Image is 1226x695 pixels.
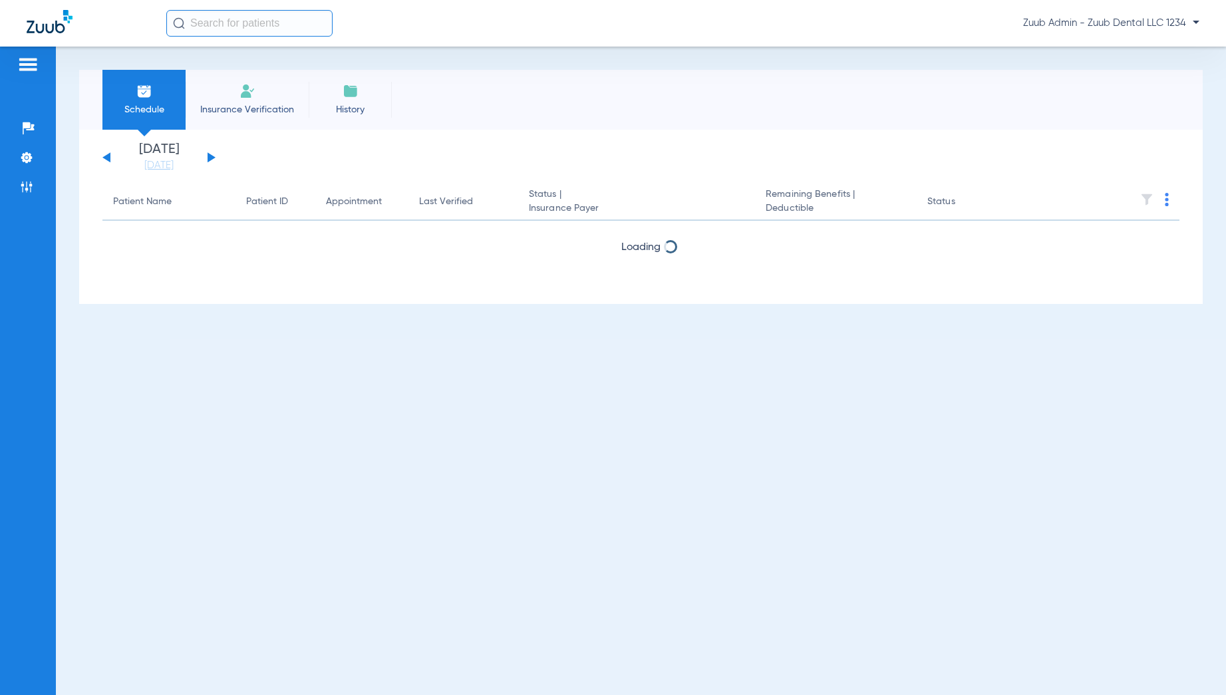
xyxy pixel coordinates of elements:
span: Deductible [766,202,906,215]
input: Search for patients [166,10,333,37]
img: History [343,83,359,99]
img: Zuub Logo [27,10,73,33]
div: Patient Name [113,195,172,209]
div: Last Verified [419,195,508,209]
img: Schedule [136,83,152,99]
th: Status [917,184,1006,221]
div: Patient ID [246,195,288,209]
img: hamburger-icon [17,57,39,72]
img: Manual Insurance Verification [239,83,255,99]
th: Remaining Benefits | [755,184,917,221]
img: group-dot-blue.svg [1165,193,1169,206]
span: History [319,103,382,116]
span: Zuub Admin - Zuub Dental LLC 1234 [1023,17,1199,30]
div: Appointment [326,195,382,209]
span: Insurance Payer [529,202,744,215]
img: filter.svg [1140,193,1153,206]
div: Patient Name [113,195,225,209]
div: Appointment [326,195,398,209]
span: Loading [621,242,661,253]
div: Patient ID [246,195,305,209]
span: Schedule [112,103,176,116]
th: Status | [518,184,755,221]
div: Last Verified [419,195,473,209]
img: Search Icon [173,17,185,29]
li: [DATE] [119,143,199,172]
span: Insurance Verification [196,103,299,116]
a: [DATE] [119,159,199,172]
